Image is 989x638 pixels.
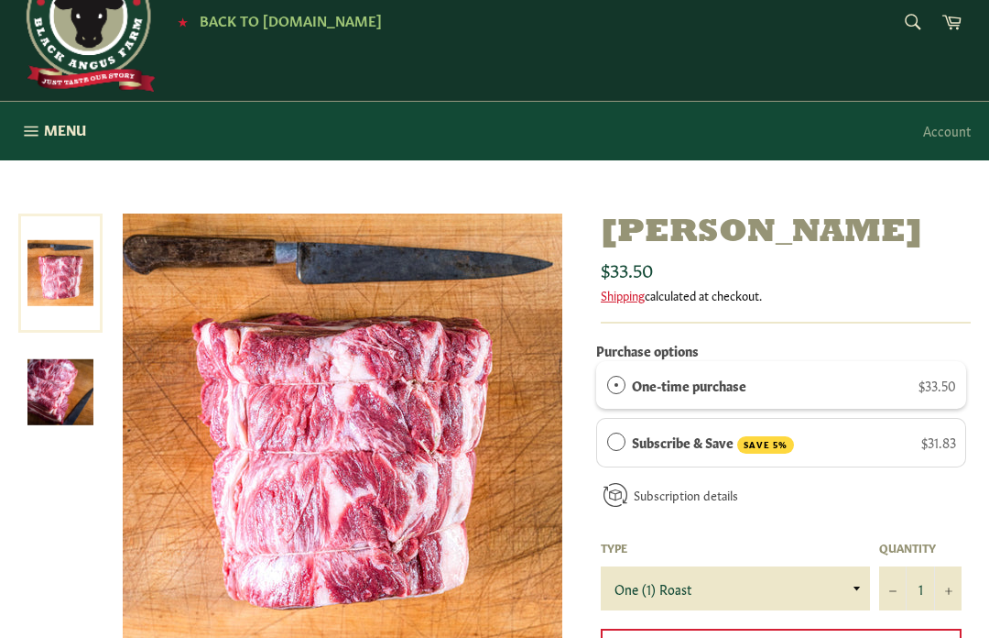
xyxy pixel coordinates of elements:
span: Back to [DOMAIN_NAME] [200,10,382,29]
label: One-time purchase [632,375,746,395]
a: Shipping [601,286,645,303]
span: SAVE 5% [737,436,794,454]
label: Type [601,540,870,555]
button: Reduce item quantity by one [879,566,907,610]
span: Menu [44,120,86,139]
div: One-time purchase [607,375,625,395]
span: $31.83 [921,433,956,451]
div: calculated at checkout. [601,287,971,303]
img: Chuck Roast [27,359,93,425]
button: Increase item quantity by one [934,566,962,610]
span: $33.50 [918,376,956,394]
label: Purchase options [596,341,699,359]
a: Account [914,104,980,158]
h1: [PERSON_NAME] [601,214,971,253]
label: Quantity [879,540,962,555]
a: ★ Back to [DOMAIN_NAME] [168,14,382,28]
label: Subscribe & Save [632,432,795,454]
span: ★ [178,14,188,28]
div: Subscribe & Save [607,432,625,452]
span: $33.50 [601,256,653,281]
